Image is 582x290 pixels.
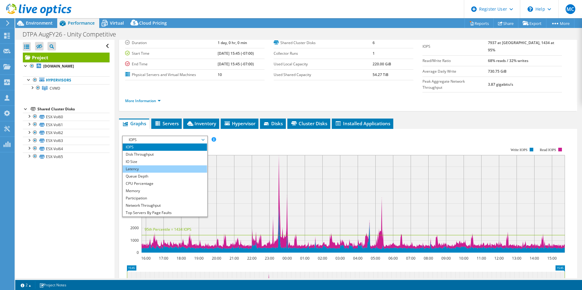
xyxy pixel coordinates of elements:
[540,148,556,152] text: Read IOPS
[176,256,186,261] text: 18:00
[300,256,309,261] text: 01:00
[488,82,513,87] b: 3.87 gigabits/s
[422,68,488,74] label: Average Daily Write
[465,19,494,28] a: Reports
[141,256,150,261] text: 16:00
[370,256,380,261] text: 05:00
[23,145,110,153] a: ESX-Vol64
[218,51,254,56] b: [DATE] 15:45 (-07:00)
[145,227,191,232] text: 95th Percentile = 1434 IOPS
[212,256,221,261] text: 20:00
[274,61,373,67] label: Used Local Capacity
[373,51,375,56] b: 1
[123,202,207,209] li: Network Throughput
[23,76,110,84] a: Hypervisors
[110,20,124,26] span: Virtual
[125,98,161,103] a: More Information
[23,153,110,161] a: ESX-Vol65
[422,78,488,91] label: Peak Aggregate Network Throughput
[459,256,468,261] text: 10:00
[317,256,327,261] text: 02:00
[123,165,207,173] li: Latency
[488,40,554,53] b: 7937 at [GEOGRAPHIC_DATA], 1434 at 95%
[224,120,255,126] span: Hypervisor
[16,281,35,289] a: 2
[137,250,139,255] text: 0
[50,86,60,91] span: CVWD
[488,58,528,63] b: 68% reads / 32% writes
[130,238,139,243] text: 1000
[274,40,373,46] label: Shared Cluster Disks
[123,180,207,187] li: CPU Percentage
[373,40,375,45] b: 6
[494,256,503,261] text: 12:00
[218,40,247,45] b: 1 day, 0 hr, 0 min
[123,195,207,202] li: Participation
[441,256,451,261] text: 09:00
[125,50,218,57] label: Start Time
[23,121,110,129] a: ESX-Vol61
[130,225,139,230] text: 2000
[274,50,373,57] label: Collector Runs
[125,40,218,46] label: Duration
[23,53,110,62] a: Project
[35,281,71,289] a: Project Notes
[186,120,216,126] span: Inventory
[290,120,327,126] span: Cluster Disks
[68,20,95,26] span: Performance
[20,31,125,38] h1: DTPA AugFY26 - Unity Competitive
[247,256,256,261] text: 22:00
[123,143,207,151] li: IOPS
[218,72,222,77] b: 10
[274,72,373,78] label: Used Shared Capacity
[122,120,146,126] span: Graphs
[194,256,203,261] text: 19:00
[154,120,179,126] span: Servers
[422,43,488,50] label: IOPS
[37,105,110,113] div: Shared Cluster Disks
[123,158,207,165] li: IO Size
[23,113,110,121] a: ESX-Vol60
[335,120,390,126] span: Installed Applications
[423,256,433,261] text: 08:00
[125,72,218,78] label: Physical Servers and Virtual Machines
[566,4,575,14] span: MC
[123,173,207,180] li: Queue Depth
[546,19,574,28] a: More
[512,256,521,261] text: 13:00
[43,64,74,69] b: [DOMAIN_NAME]
[510,148,528,152] text: Write IOPS
[123,151,207,158] li: Disk Throughput
[23,137,110,145] a: ESX-Vol63
[123,187,207,195] li: Memory
[23,62,110,70] a: [DOMAIN_NAME]
[518,19,546,28] a: Export
[125,61,218,67] label: End Time
[476,256,486,261] text: 11:00
[353,256,362,261] text: 04:00
[263,120,283,126] span: Disks
[388,256,398,261] text: 06:00
[493,19,518,28] a: Share
[528,6,533,12] svg: \n
[547,256,556,261] text: 15:00
[373,61,391,67] b: 220.00 GiB
[335,256,345,261] text: 03:00
[123,209,207,216] li: Top Servers By Page Faults
[406,256,415,261] text: 07:00
[218,61,254,67] b: [DATE] 15:45 (-07:00)
[139,20,167,26] span: Cloud Pricing
[488,69,507,74] b: 730.75 GiB
[229,256,239,261] text: 21:00
[373,72,388,77] b: 54.27 TiB
[26,20,53,26] span: Environment
[265,256,274,261] text: 23:00
[159,256,168,261] text: 17:00
[422,58,488,64] label: Read/Write Ratio
[126,136,204,143] span: IOPS
[23,129,110,137] a: ESX-Vol62
[529,256,539,261] text: 14:00
[282,256,292,261] text: 00:00
[23,84,110,92] a: CVWD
